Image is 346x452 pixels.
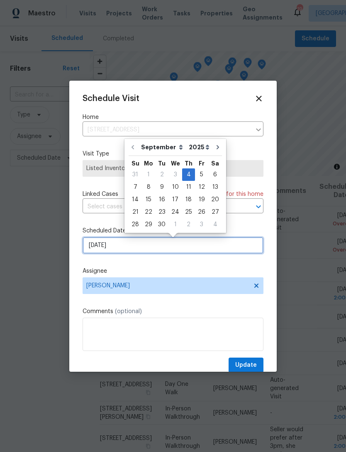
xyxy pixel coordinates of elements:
div: 30 [155,219,168,230]
div: Thu Sep 04 2025 [182,168,195,181]
div: Tue Sep 16 2025 [155,193,168,206]
abbr: Friday [199,161,205,166]
div: Sun Aug 31 2025 [129,168,142,181]
div: Thu Sep 25 2025 [182,206,195,218]
div: Thu Oct 02 2025 [182,218,195,231]
abbr: Thursday [185,161,192,166]
div: 14 [129,194,142,205]
span: Close [254,94,263,103]
label: Visit Type [83,150,263,158]
div: 19 [195,194,208,205]
div: 7 [129,181,142,193]
select: Month [139,141,187,153]
div: 6 [208,169,222,180]
div: Sat Sep 27 2025 [208,206,222,218]
div: Mon Sep 22 2025 [142,206,155,218]
button: Open [253,201,264,212]
div: 10 [168,181,182,193]
div: 31 [129,169,142,180]
div: Fri Sep 05 2025 [195,168,208,181]
div: Sun Sep 14 2025 [129,193,142,206]
div: Wed Sep 10 2025 [168,181,182,193]
div: 17 [168,194,182,205]
div: Tue Sep 30 2025 [155,218,168,231]
span: Linked Cases [83,190,118,198]
div: 3 [168,169,182,180]
label: Scheduled Date [83,227,263,235]
div: 27 [208,206,222,218]
div: 25 [182,206,195,218]
div: Sat Oct 04 2025 [208,218,222,231]
label: Assignee [83,267,263,275]
div: 21 [129,206,142,218]
div: 2 [182,219,195,230]
div: 23 [155,206,168,218]
div: Tue Sep 23 2025 [155,206,168,218]
div: Fri Sep 26 2025 [195,206,208,218]
div: 18 [182,194,195,205]
div: 3 [195,219,208,230]
div: 1 [168,219,182,230]
div: Thu Sep 11 2025 [182,181,195,193]
select: Year [187,141,212,153]
div: Sun Sep 21 2025 [129,206,142,218]
div: Sat Sep 13 2025 [208,181,222,193]
div: Mon Sep 29 2025 [142,218,155,231]
input: Select cases [83,200,240,213]
abbr: Saturday [211,161,219,166]
button: Go to next month [212,139,224,156]
div: 2 [155,169,168,180]
span: Update [235,360,257,370]
div: 28 [129,219,142,230]
div: Sun Sep 28 2025 [129,218,142,231]
label: Comments [83,307,263,316]
span: Schedule Visit [83,94,139,103]
div: 5 [195,169,208,180]
div: Fri Sep 12 2025 [195,181,208,193]
div: Fri Oct 03 2025 [195,218,208,231]
div: Wed Sep 17 2025 [168,193,182,206]
div: Mon Sep 15 2025 [142,193,155,206]
div: Sat Sep 20 2025 [208,193,222,206]
abbr: Sunday [132,161,139,166]
div: 29 [142,219,155,230]
div: Fri Sep 19 2025 [195,193,208,206]
abbr: Tuesday [158,161,166,166]
div: 11 [182,181,195,193]
div: 26 [195,206,208,218]
div: 15 [142,194,155,205]
button: Go to previous month [127,139,139,156]
div: 9 [155,181,168,193]
div: 24 [168,206,182,218]
abbr: Monday [144,161,153,166]
div: 4 [182,169,195,180]
div: Wed Sep 24 2025 [168,206,182,218]
div: 16 [155,194,168,205]
div: 22 [142,206,155,218]
div: 4 [208,219,222,230]
div: Mon Sep 01 2025 [142,168,155,181]
div: Tue Sep 09 2025 [155,181,168,193]
span: Listed Inventory Diagnostic [86,164,260,173]
div: Tue Sep 02 2025 [155,168,168,181]
div: Wed Oct 01 2025 [168,218,182,231]
input: Enter in an address [83,123,251,136]
abbr: Wednesday [171,161,180,166]
div: 1 [142,169,155,180]
div: Wed Sep 03 2025 [168,168,182,181]
input: M/D/YYYY [83,237,263,254]
div: 12 [195,181,208,193]
button: Update [229,358,263,373]
div: Sun Sep 07 2025 [129,181,142,193]
div: 8 [142,181,155,193]
span: [PERSON_NAME] [86,282,249,289]
div: 13 [208,181,222,193]
div: Sat Sep 06 2025 [208,168,222,181]
span: (optional) [115,309,142,314]
label: Home [83,113,263,121]
div: 20 [208,194,222,205]
div: Thu Sep 18 2025 [182,193,195,206]
div: Mon Sep 08 2025 [142,181,155,193]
